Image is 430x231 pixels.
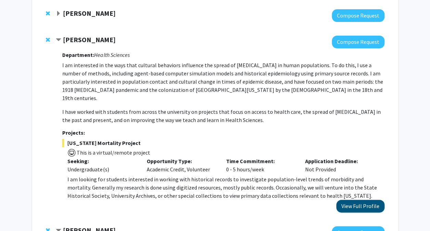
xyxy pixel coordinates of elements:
[332,9,385,22] button: Compose Request to Yujiang Fang
[94,51,129,58] i: Health Sciences
[300,157,379,173] div: Not Provided
[305,157,374,165] p: Application Deadline:
[62,139,384,147] span: [US_STATE] Mortality Project
[46,37,50,42] span: Remove Carolyn Orbann from bookmarks
[56,37,61,43] span: Contract Carolyn Orbann Bookmark
[5,200,29,226] iframe: Chat
[142,157,221,173] div: Academic Credit, Volunteer
[46,11,50,16] span: Remove Yujiang Fang from bookmarks
[67,165,136,173] div: Undergraduate(s)
[76,149,150,156] span: This is a virtual/remote project
[67,157,136,165] p: Seeking:
[62,61,384,102] p: I am interested in the ways that cultural behaviors influence the spread of [MEDICAL_DATA] in hum...
[221,157,300,173] div: 0 - 5 hours/week
[226,157,295,165] p: Time Commitment:
[332,36,385,48] button: Compose Request to Carolyn Orbann
[336,200,385,212] button: View Full Profile
[62,129,85,136] strong: Projects:
[62,108,384,124] p: I have worked with students from across the university on projects that focus on access to health...
[63,35,116,44] strong: [PERSON_NAME]
[63,9,116,17] strong: [PERSON_NAME]
[67,175,384,200] p: I am looking for students interested in working with historical records to investigate population...
[56,11,61,16] span: Expand Yujiang Fang Bookmark
[147,157,216,165] p: Opportunity Type:
[62,51,94,58] strong: Department:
